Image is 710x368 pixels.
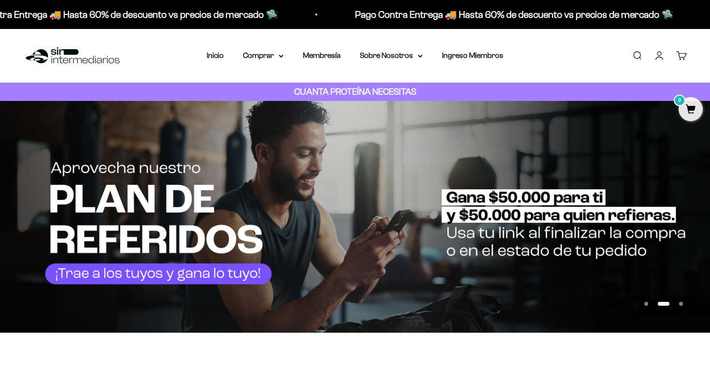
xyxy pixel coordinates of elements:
[303,51,341,59] a: Membresía
[355,7,673,22] p: Pago Contra Entrega 🚚 Hasta 60% de descuento vs precios de mercado 🛸
[442,51,503,59] a: Ingreso Miembros
[679,105,703,115] a: 0
[360,49,423,62] summary: Sobre Nosotros
[207,51,224,59] a: Inicio
[674,95,685,106] mark: 0
[294,86,416,97] strong: CUANTA PROTEÍNA NECESITAS
[243,49,284,62] summary: Comprar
